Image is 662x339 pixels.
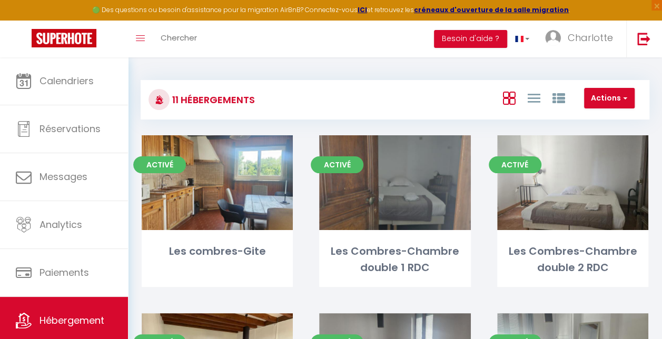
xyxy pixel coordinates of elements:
span: Hébergement [39,314,104,327]
img: Super Booking [32,29,96,47]
a: Vue en Box [502,89,515,106]
div: Les combres-Gite [142,243,293,260]
a: Vue par Groupe [552,89,565,106]
span: Analytics [39,218,82,231]
span: Calendriers [39,74,94,87]
span: Réservations [39,122,101,135]
a: ... Charlotte [537,21,626,57]
span: Chercher [161,32,197,43]
span: Activé [311,156,363,173]
a: Chercher [153,21,205,57]
button: Besoin d'aide ? [434,30,507,48]
img: logout [637,32,650,45]
span: Charlotte [568,31,613,44]
div: Les Combres-Chambre double 2 RDC [497,243,648,276]
button: Actions [584,88,635,109]
img: ... [545,30,561,46]
span: Messages [39,170,87,183]
span: Paiements [39,266,89,279]
a: créneaux d'ouverture de la salle migration [414,5,569,14]
a: Vue en Liste [527,89,540,106]
span: Activé [133,156,186,173]
span: Activé [489,156,541,173]
a: ICI [358,5,367,14]
h3: 11 Hébergements [170,88,255,112]
div: Les Combres-Chambre double 1 RDC [319,243,470,276]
